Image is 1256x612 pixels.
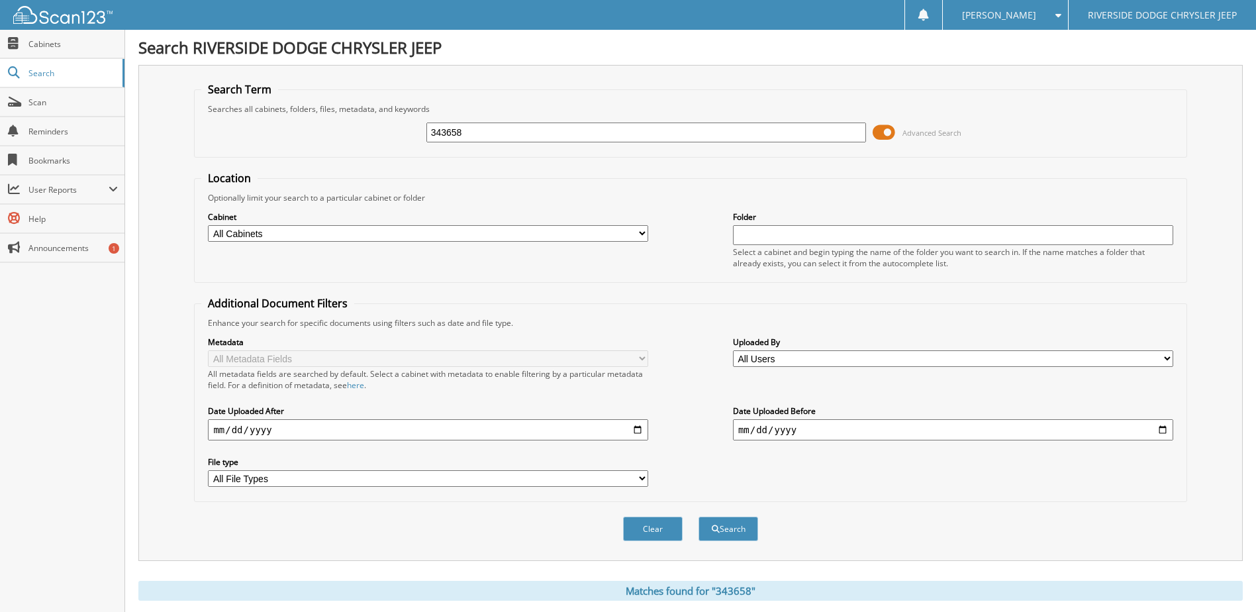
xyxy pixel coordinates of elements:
[208,368,648,391] div: All metadata fields are searched by default. Select a cabinet with metadata to enable filtering b...
[733,246,1173,269] div: Select a cabinet and begin typing the name of the folder you want to search in. If the name match...
[699,517,758,541] button: Search
[208,405,648,417] label: Date Uploaded After
[208,456,648,468] label: File type
[201,317,1179,329] div: Enhance your search for specific documents using filters such as date and file type.
[28,97,118,108] span: Scan
[28,213,118,225] span: Help
[962,11,1036,19] span: [PERSON_NAME]
[13,6,113,24] img: scan123-logo-white.svg
[28,155,118,166] span: Bookmarks
[28,126,118,137] span: Reminders
[28,242,118,254] span: Announcements
[201,296,354,311] legend: Additional Document Filters
[28,68,116,79] span: Search
[733,211,1173,223] label: Folder
[138,581,1243,601] div: Matches found for "343658"
[109,243,119,254] div: 1
[201,82,278,97] legend: Search Term
[1088,11,1237,19] span: RIVERSIDE DODGE CHRYSLER JEEP
[208,211,648,223] label: Cabinet
[733,405,1173,417] label: Date Uploaded Before
[208,419,648,440] input: start
[28,38,118,50] span: Cabinets
[902,128,961,138] span: Advanced Search
[623,517,683,541] button: Clear
[201,103,1179,115] div: Searches all cabinets, folders, files, metadata, and keywords
[201,192,1179,203] div: Optionally limit your search to a particular cabinet or folder
[733,419,1173,440] input: end
[28,184,109,195] span: User Reports
[733,336,1173,348] label: Uploaded By
[208,336,648,348] label: Metadata
[347,380,364,391] a: here
[201,171,258,185] legend: Location
[138,36,1243,58] h1: Search RIVERSIDE DODGE CHRYSLER JEEP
